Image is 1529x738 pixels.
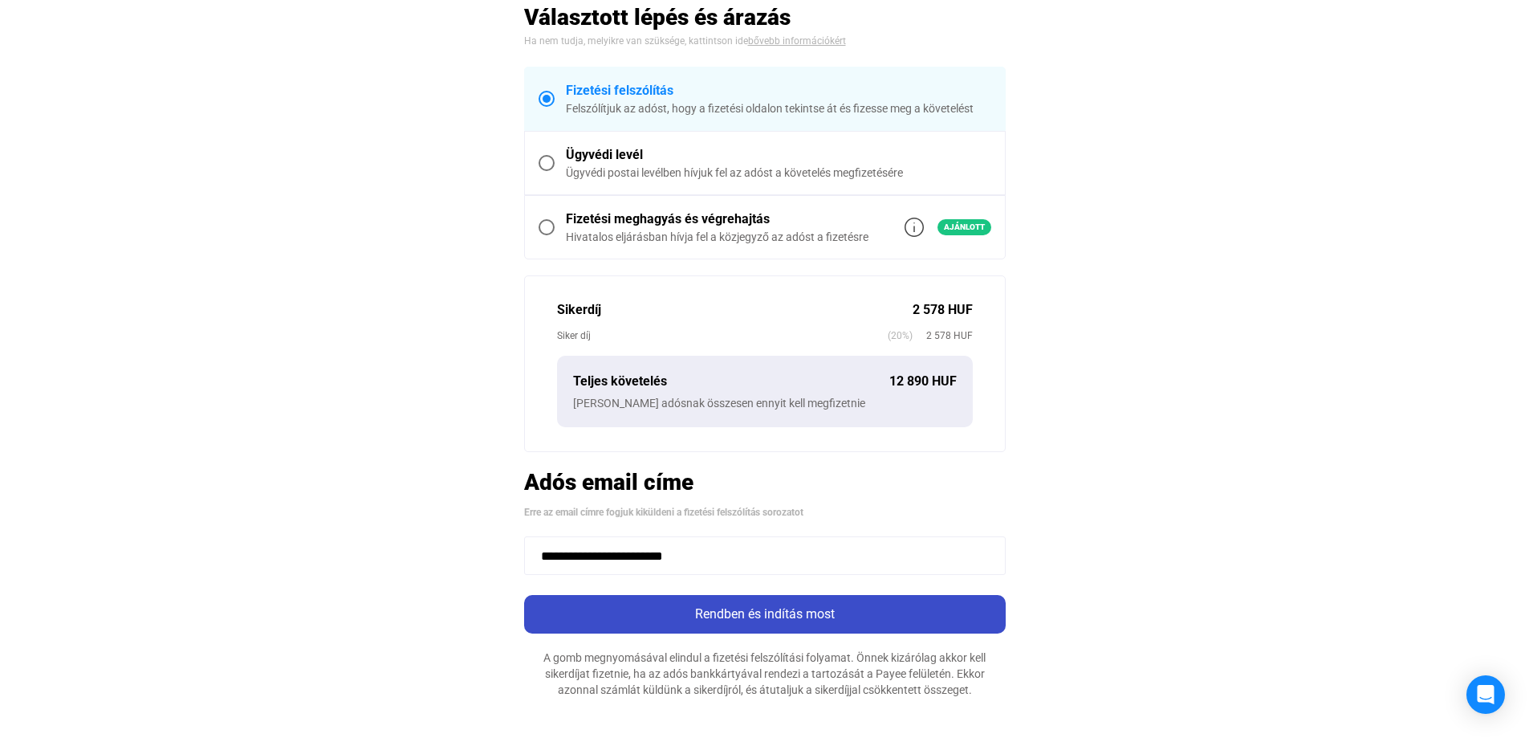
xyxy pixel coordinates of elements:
div: Felszólítjuk az adóst, hogy a fizetési oldalon tekintse át és fizesse meg a követelést [566,100,991,116]
div: Ügyvédi levél [566,145,991,165]
a: bővebb információkért [748,35,846,47]
button: Rendben és indítás most [524,595,1006,634]
div: Siker díj [557,328,888,344]
div: Sikerdíj [557,300,913,320]
div: Open Intercom Messenger [1466,675,1505,714]
div: 2 578 HUF [913,300,973,320]
img: info-grey-outline [905,218,924,237]
span: 2 578 HUF [913,328,973,344]
div: Hivatalos eljárásban hívja fel a közjegyző az adóst a fizetésre [566,229,868,245]
span: (20%) [888,328,913,344]
h2: Választott lépés és árazás [524,3,1006,31]
div: Erre az email címre fogjuk kiküldeni a fizetési felszólítás sorozatot [524,504,1006,520]
span: Ajánlott [937,219,991,235]
div: Teljes követelés [573,372,889,391]
div: 12 890 HUF [889,372,957,391]
div: Fizetési meghagyás és végrehajtás [566,210,868,229]
div: Fizetési felszólítás [566,81,991,100]
div: Rendben és indítás most [529,605,1001,624]
span: Ha nem tudja, melyikre van szüksége, kattintson ide [524,35,748,47]
a: info-grey-outlineAjánlott [905,218,991,237]
h2: Adós email címe [524,468,1006,496]
div: A gomb megnyomásával elindul a fizetési felszólítási folyamat. Önnek kizárólag akkor kell sikerdí... [524,650,1006,698]
div: [PERSON_NAME] adósnak összesen ennyit kell megfizetnie [573,395,957,411]
div: Ügyvédi postai levélben hívjuk fel az adóst a követelés megfizetésére [566,165,991,181]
